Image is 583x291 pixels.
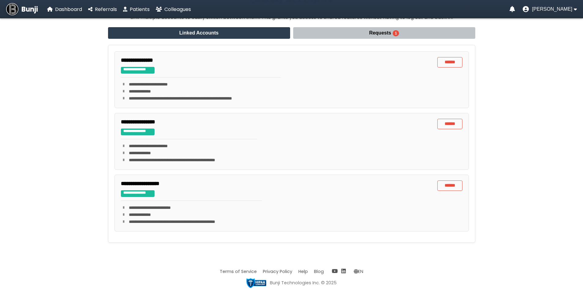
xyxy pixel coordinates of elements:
[332,267,338,275] a: YouTube
[123,5,150,13] a: Patients
[130,6,150,13] span: Patients
[21,4,38,14] span: Bunji
[47,5,82,13] a: Dashboard
[341,267,346,275] a: LinkedIn
[298,268,308,275] a: Help
[156,5,191,13] a: Colleagues
[270,280,337,286] div: Bunji Technologies Inc. © 2025
[6,3,38,15] a: Bunji
[6,3,18,15] img: Bunji Dental Referral Management
[164,6,191,13] span: Colleagues
[246,278,266,288] img: HIPAA compliant
[88,5,117,13] a: Referrals
[354,268,363,275] span: Change language
[108,27,290,39] button: Linked Accounts
[293,27,475,39] button: Requests1
[55,6,82,13] span: Dashboard
[220,268,257,275] a: Terms of Service
[314,268,324,275] a: Blog
[532,6,572,12] span: [PERSON_NAME]
[510,6,515,12] a: Notifications
[263,268,292,275] a: Privacy Policy
[523,6,577,12] button: User menu
[393,30,399,36] span: 1
[95,6,117,13] span: Referrals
